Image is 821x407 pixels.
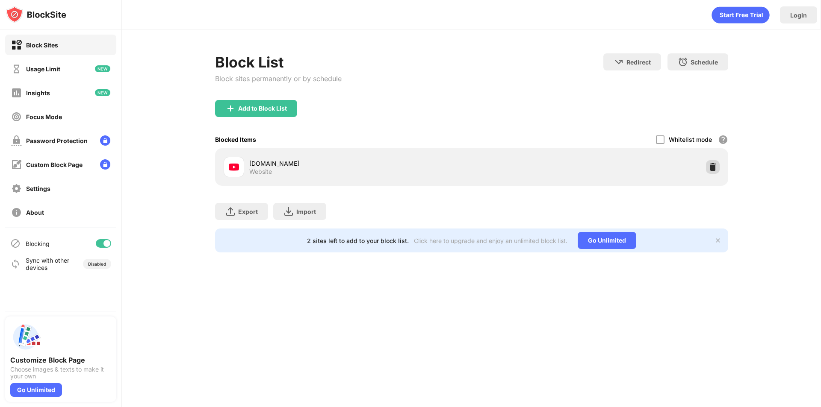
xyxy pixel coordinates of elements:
[790,12,807,19] div: Login
[10,366,111,380] div: Choose images & texts to make it your own
[669,136,712,143] div: Whitelist mode
[10,238,21,249] img: blocking-icon.svg
[95,89,110,96] img: new-icon.svg
[229,162,239,172] img: favicons
[11,64,22,74] img: time-usage-off.svg
[11,207,22,218] img: about-off.svg
[578,232,636,249] div: Go Unlimited
[712,6,770,23] div: animation
[296,208,316,215] div: Import
[249,168,272,176] div: Website
[26,65,60,73] div: Usage Limit
[11,88,22,98] img: insights-off.svg
[26,137,88,144] div: Password Protection
[26,113,62,120] div: Focus Mode
[307,237,409,244] div: 2 sites left to add to your block list.
[215,74,342,83] div: Block sites permanently or by schedule
[11,111,22,122] img: focus-off.svg
[626,59,651,66] div: Redirect
[95,65,110,72] img: new-icon.svg
[26,209,44,216] div: About
[11,183,22,194] img: settings-off.svg
[11,135,22,146] img: password-protection-off.svg
[215,136,256,143] div: Blocked Items
[26,89,50,97] div: Insights
[26,240,50,247] div: Blocking
[249,159,472,168] div: [DOMAIN_NAME]
[26,257,70,271] div: Sync with other devices
[691,59,718,66] div: Schedule
[100,159,110,170] img: lock-menu.svg
[26,41,58,49] div: Block Sites
[11,40,22,50] img: block-on.svg
[11,159,22,170] img: customize-block-page-off.svg
[10,383,62,397] div: Go Unlimited
[10,322,41,352] img: push-custom-page.svg
[10,356,111,364] div: Customize Block Page
[715,237,721,244] img: x-button.svg
[26,161,83,168] div: Custom Block Page
[26,185,50,192] div: Settings
[238,208,258,215] div: Export
[10,259,21,269] img: sync-icon.svg
[100,135,110,146] img: lock-menu.svg
[88,261,106,266] div: Disabled
[6,6,66,23] img: logo-blocksite.svg
[215,53,342,71] div: Block List
[414,237,567,244] div: Click here to upgrade and enjoy an unlimited block list.
[238,105,287,112] div: Add to Block List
